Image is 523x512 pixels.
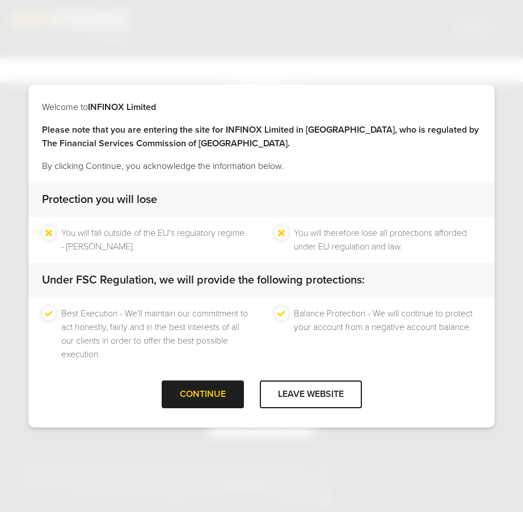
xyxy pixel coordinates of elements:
li: You will therefore lose all protections afforded under EU regulation and law. [294,226,481,253]
div: LEAVE WEBSITE [260,380,362,408]
strong: Under FSC Regulation, we will provide the following protections: [42,273,365,287]
li: Best Execution - We’ll maintain our commitment to act honestly, fairly and in the best interests ... [61,307,248,361]
strong: Please note that you are entering the site for INFINOX Limited in [GEOGRAPHIC_DATA], who is regul... [42,124,479,149]
li: You will fall outside of the EU's regulatory regime - [PERSON_NAME]. [61,226,248,253]
p: Welcome to [42,100,481,114]
div: CONTINUE [162,380,244,408]
strong: INFINOX Limited [88,101,156,113]
li: Balance Protection - We will continue to protect your account from a negative account balance. [294,307,481,361]
p: By clicking Continue, you acknowledge the information below. [42,159,481,173]
strong: Protection you will lose [42,193,157,206]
